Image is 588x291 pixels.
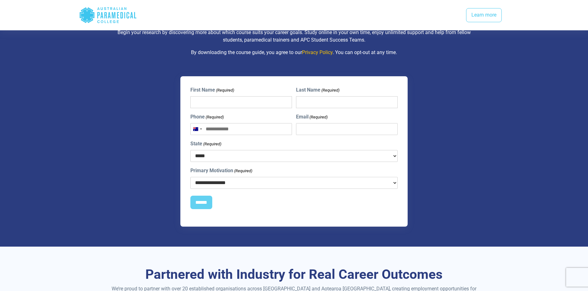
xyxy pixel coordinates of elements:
[321,87,340,93] span: (Required)
[203,141,221,147] span: (Required)
[296,113,328,121] label: Email
[111,267,477,283] h3: Partnered with Industry for Real Career Outcomes
[190,113,224,121] label: Phone
[190,167,252,174] label: Primary Motivation
[190,140,221,148] label: State
[205,114,224,120] span: (Required)
[79,5,137,25] div: Australian Paramedical College
[190,86,234,94] label: First Name
[111,29,477,44] p: Begin your research by discovering more about which course suits your career goals. Study online ...
[302,49,333,55] a: Privacy Policy
[215,87,234,93] span: (Required)
[466,8,502,23] a: Learn more
[234,168,252,174] span: (Required)
[111,49,477,56] p: By downloading the course guide, you agree to our . You can opt-out at any time.
[296,86,339,94] label: Last Name
[191,123,204,135] button: Selected country
[309,114,328,120] span: (Required)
